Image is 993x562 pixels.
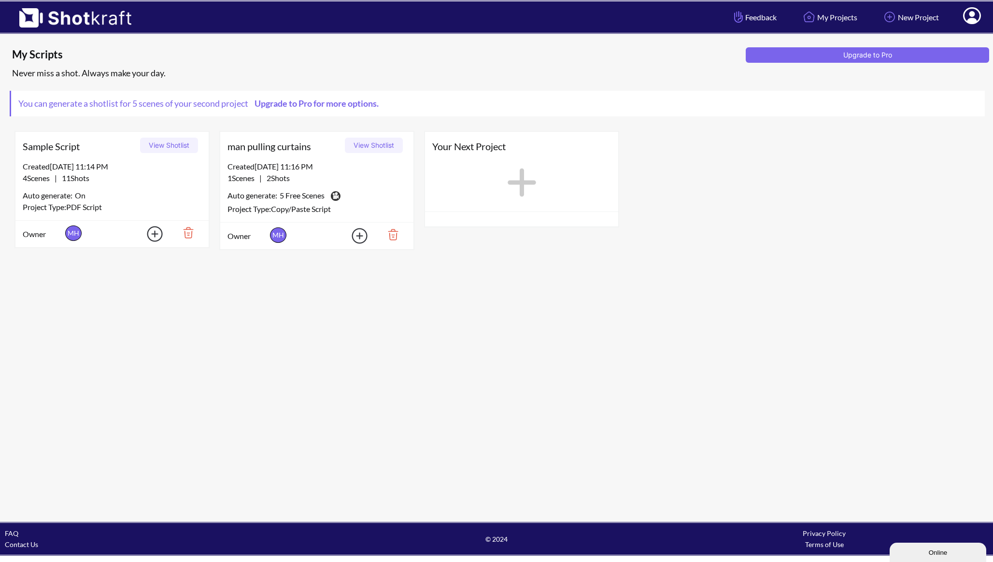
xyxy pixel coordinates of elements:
img: Home Icon [801,9,817,25]
span: Owner [227,230,268,242]
button: View Shotlist [140,138,198,153]
img: Trash Icon [373,226,406,243]
span: 5 scenes of your second project [131,98,248,109]
div: Created [DATE] 11:14 PM [23,161,201,172]
span: 11 Shots [57,173,89,183]
img: Camera Icon [328,189,342,203]
span: My Scripts [12,47,742,62]
img: Add Icon [881,9,898,25]
a: New Project [874,4,946,30]
span: © 2024 [333,534,661,545]
a: Contact Us [5,540,38,548]
div: Created [DATE] 11:16 PM [227,161,406,172]
button: View Shotlist [345,138,403,153]
span: 4 Scenes [23,173,55,183]
span: 1 Scenes [227,173,259,183]
span: MH [270,227,286,243]
span: Sample Script [23,139,137,154]
span: You can generate a shotlist for [11,91,391,116]
a: My Projects [794,4,865,30]
img: Trash Icon [168,225,201,241]
span: 5 Free Scenes [280,190,325,203]
span: Auto generate: [23,190,75,201]
div: Never miss a shot. Always make your day. [10,65,988,81]
span: MH [65,225,82,241]
span: Owner [23,228,63,240]
button: Upgrade to Pro [746,47,989,63]
div: Project Type: PDF Script [23,201,201,213]
span: Your Next Project [432,139,611,154]
iframe: chat widget [890,541,988,562]
span: | [23,172,89,184]
img: Add Icon [337,225,370,247]
a: Upgrade to Pro for more options. [248,98,383,109]
span: 2 Shots [262,173,290,183]
span: man pulling curtains [227,139,341,154]
span: On [75,190,85,201]
span: Auto generate: [227,190,280,203]
div: Terms of Use [660,539,988,550]
span: Feedback [732,12,777,23]
span: | [227,172,290,184]
img: Hand Icon [732,9,745,25]
a: FAQ [5,529,18,537]
img: Add Icon [132,223,166,245]
div: Privacy Policy [660,528,988,539]
div: Project Type: Copy/Paste Script [227,203,406,215]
